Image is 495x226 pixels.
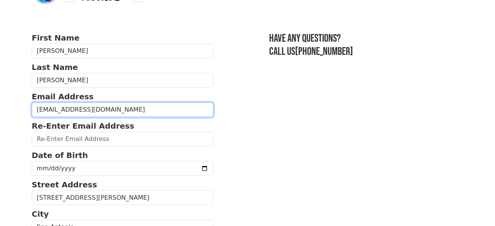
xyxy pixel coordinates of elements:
strong: Email Address [32,92,94,101]
strong: First Name [32,33,79,42]
input: Re-Enter Email Address [32,132,213,146]
h3: Call us [269,45,463,58]
a: [PHONE_NUMBER] [295,45,353,58]
input: Last Name [32,73,213,88]
strong: Last Name [32,63,78,72]
input: Street Address [32,190,213,205]
h3: Have any questions? [269,32,463,45]
strong: Date of Birth [32,151,88,160]
strong: City [32,209,49,219]
input: First Name [32,44,213,58]
strong: Street Address [32,180,97,189]
strong: Re-Enter Email Address [32,121,134,131]
input: Email Address [32,102,213,117]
